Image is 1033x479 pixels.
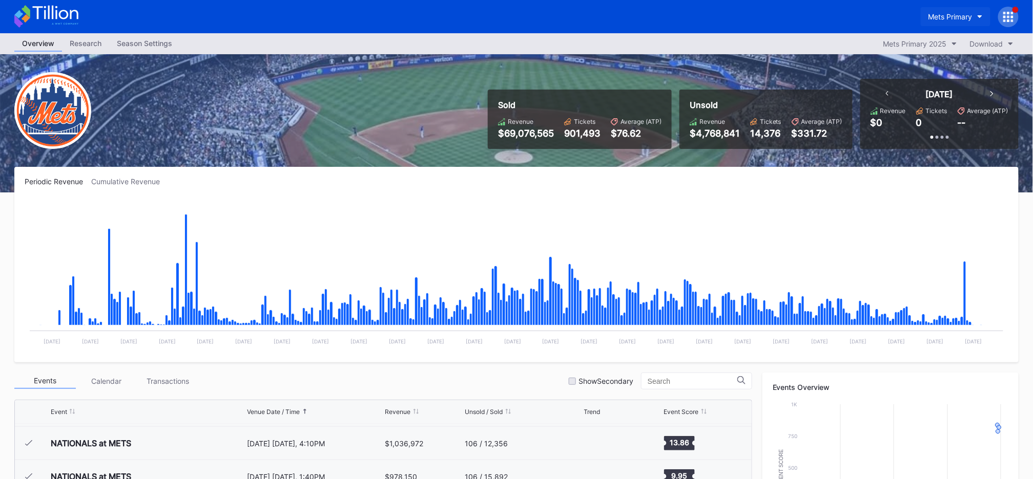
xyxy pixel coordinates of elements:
div: Unsold / Sold [465,408,503,416]
div: $4,768,841 [690,128,740,139]
div: $1,036,972 [385,439,424,448]
text: [DATE] [619,338,636,344]
div: $69,076,565 [498,128,554,139]
text: 1k [792,401,798,407]
div: Events Overview [773,383,1008,391]
button: Mets Primary 2025 [878,37,962,51]
text: [DATE] [735,338,752,344]
text: [DATE] [466,338,483,344]
text: [DATE] [543,338,560,344]
button: Mets Primary [921,7,990,26]
div: 901,493 [564,128,601,139]
text: [DATE] [389,338,406,344]
div: Venue Date / Time [247,408,300,416]
text: 750 [789,433,798,439]
a: Overview [14,36,62,52]
text: [DATE] [120,338,137,344]
text: [DATE] [274,338,291,344]
a: Season Settings [109,36,180,52]
svg: Chart title [25,199,1008,352]
text: [DATE] [197,338,214,344]
div: -- [958,117,966,128]
div: Tickets [926,107,947,115]
text: [DATE] [44,338,60,344]
text: [DATE] [965,338,982,344]
text: [DATE] [504,338,521,344]
div: Revenue [880,107,906,115]
div: Average (ATP) [801,118,842,125]
text: [DATE] [888,338,905,344]
div: Tickets [574,118,595,125]
div: Show Secondary [579,377,633,385]
text: [DATE] [312,338,329,344]
div: Sold [498,100,662,110]
div: Mets Primary 2025 [883,39,947,48]
div: Research [62,36,109,51]
div: Tickets [760,118,781,125]
text: [DATE] [159,338,176,344]
text: [DATE] [850,338,866,344]
div: Trend [584,408,601,416]
div: Revenue [508,118,533,125]
text: [DATE] [773,338,790,344]
text: [DATE] [926,338,943,344]
div: Download [970,39,1003,48]
div: Event Score [664,408,699,416]
div: 106 / 12,356 [465,439,508,448]
div: $0 [871,117,883,128]
div: [DATE] [DATE], 4:10PM [247,439,383,448]
div: Transactions [137,373,199,389]
text: [DATE] [427,338,444,344]
div: Events [14,373,76,389]
div: $76.62 [611,128,662,139]
div: Calendar [76,373,137,389]
div: Average (ATP) [967,107,1008,115]
div: Event [51,408,67,416]
text: 500 [789,465,798,471]
text: [DATE] [82,338,99,344]
div: NATIONALS at METS [51,438,131,448]
div: Revenue [385,408,411,416]
div: Periodic Revenue [25,177,91,186]
text: [DATE] [581,338,598,344]
text: [DATE] [350,338,367,344]
div: 0 [916,117,922,128]
text: [DATE] [811,338,828,344]
button: Download [965,37,1019,51]
div: 14,376 [750,128,781,139]
text: [DATE] [236,338,253,344]
img: New-York-Mets-Transparent.png [14,72,91,149]
div: Cumulative Revenue [91,177,168,186]
text: [DATE] [696,338,713,344]
text: 13.86 [670,438,689,447]
a: Research [62,36,109,52]
div: $331.72 [792,128,842,139]
div: Mets Primary [928,12,973,21]
div: Unsold [690,100,842,110]
svg: Chart title [584,430,615,456]
div: [DATE] [926,89,953,99]
div: Average (ATP) [621,118,662,125]
div: Revenue [699,118,725,125]
div: Season Settings [109,36,180,51]
text: [DATE] [658,338,675,344]
input: Search [648,377,737,385]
